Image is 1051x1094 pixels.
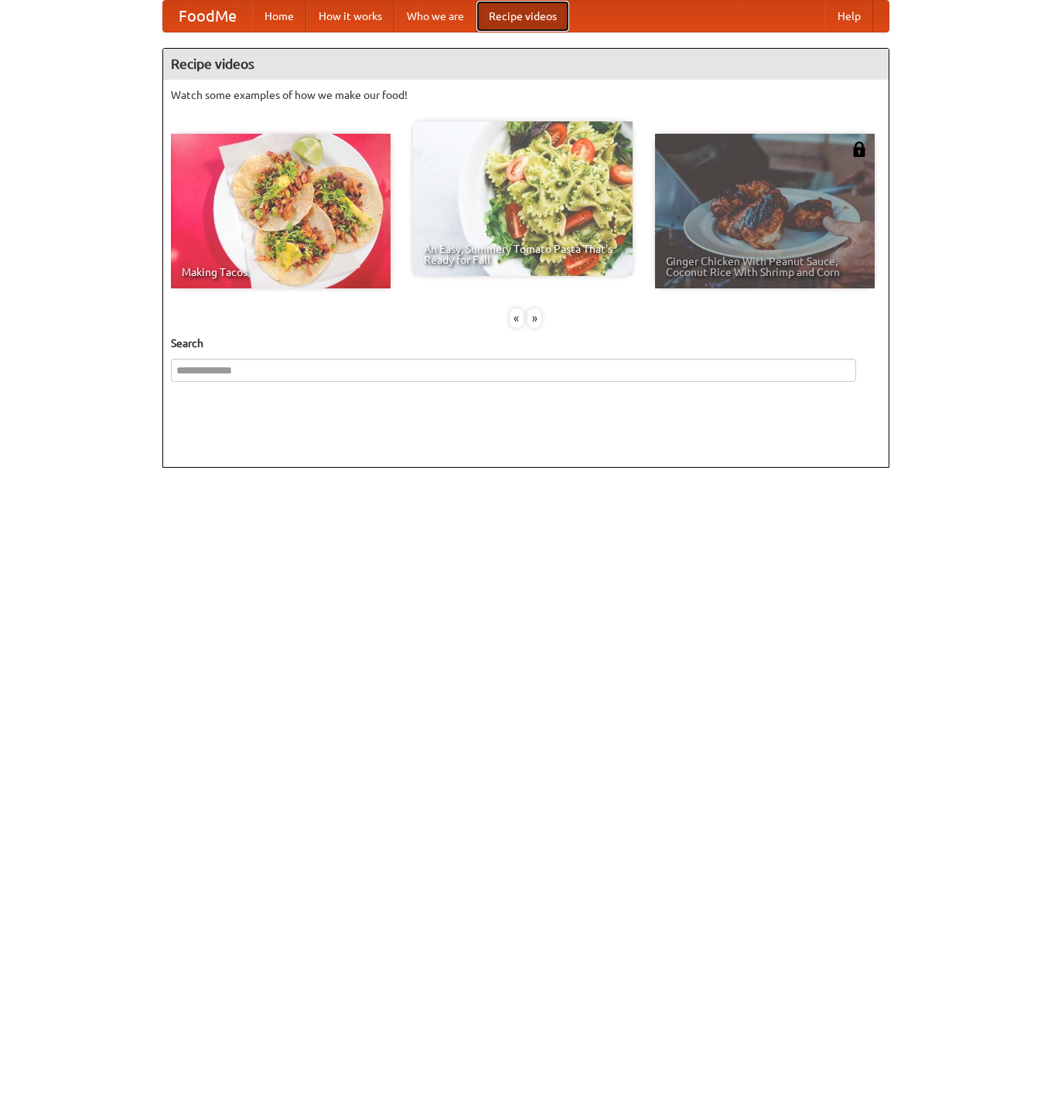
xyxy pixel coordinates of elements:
a: Making Tacos [171,134,391,288]
span: Making Tacos [182,267,380,278]
a: Recipe videos [476,1,569,32]
a: Who we are [394,1,476,32]
a: FoodMe [163,1,252,32]
div: « [510,308,524,328]
a: Home [252,1,306,32]
a: An Easy, Summery Tomato Pasta That's Ready for Fall [413,121,633,276]
div: » [527,308,541,328]
span: An Easy, Summery Tomato Pasta That's Ready for Fall [424,244,622,265]
a: How it works [306,1,394,32]
img: 483408.png [851,141,867,157]
p: Watch some examples of how we make our food! [171,87,881,103]
h5: Search [171,336,881,351]
a: Help [825,1,873,32]
h4: Recipe videos [163,49,889,80]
